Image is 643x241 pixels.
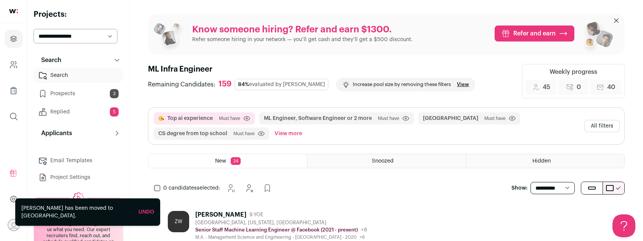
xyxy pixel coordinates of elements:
p: Increase pool size by removing these filters [353,81,451,88]
a: Company and ATS Settings [5,56,23,74]
span: 84% [238,82,249,87]
a: View [457,81,469,88]
button: View more [273,128,304,140]
button: Snooze [223,180,238,196]
a: Project Settings [34,170,123,185]
span: selected: [163,184,220,192]
div: M.A. - Management Science and Engineering - [GEOGRAPHIC_DATA] - 2020 [195,234,367,240]
p: Refer someone hiring in your network — you’ll get cash and they’ll get a $500 discount. [192,36,413,43]
div: evaluated by [PERSON_NAME] [235,79,328,90]
span: Must have [484,115,506,121]
span: New [215,158,226,164]
span: 3 [110,89,119,98]
h2: Projects: [34,9,123,20]
span: 40 [607,83,615,92]
span: +6 [361,227,367,233]
span: Hidden [532,158,551,164]
span: 5 [110,107,119,117]
iframe: Help Scout Beacon - Open [612,214,635,237]
span: +6 [360,235,365,239]
img: referral_people_group_1-3817b86375c0e7f77b15e9e1740954ef64e1f78137dd7e9f4ff27367cb2cd09a.png [153,20,186,53]
div: ZW [168,211,189,232]
div: Weekly progress [550,67,597,77]
button: [GEOGRAPHIC_DATA] [423,115,478,122]
a: Snoozed [307,154,466,168]
div: [GEOGRAPHIC_DATA], [US_STATE], [GEOGRAPHIC_DATA] [195,220,367,226]
button: Top ai experience [167,115,213,122]
div: [PERSON_NAME] has been moved to [GEOGRAPHIC_DATA]. [21,204,132,220]
p: Show: [511,184,527,192]
button: All filters [584,120,620,132]
button: Applicants [34,126,123,141]
a: Company Lists [5,81,23,100]
span: 34 [231,157,241,165]
button: Add to Prospects [260,180,275,196]
a: Prospects3 [34,86,123,101]
p: Senior Staff Machine Learning Engineer @ Facebook (2021 - present) [195,227,358,233]
button: ML Engineer, Software Engineer or 2 more [264,115,372,122]
a: Projects [5,30,23,48]
div: [PERSON_NAME] [195,211,246,219]
div: 159 [219,80,231,89]
span: Remaining Candidates: [148,80,215,89]
button: Hide [241,180,257,196]
span: 0 [577,83,581,92]
button: Search [34,53,123,68]
span: 45 [543,83,550,92]
a: Replied5 [34,104,123,120]
a: Email Templates [34,153,123,168]
span: Snoozed [372,158,394,164]
span: 9 YOE [249,212,263,218]
button: CS degree from top school [158,130,227,137]
a: Undo [138,209,154,215]
span: Must have [233,131,255,137]
h1: ML Infra Engineer [148,64,475,75]
a: Search [34,68,123,83]
img: wellfound-shorthand-0d5821cbd27db2630d0214b213865d53afaa358527fdda9d0ea32b1df1b89c2c.svg [9,9,18,13]
p: Know someone hiring? Refer and earn $1300. [192,24,413,36]
button: Open dropdown [8,219,20,231]
span: Must have [219,115,240,121]
span: 0 candidates [163,185,197,191]
a: Refer and earn [495,26,574,41]
img: referral_people_group_2-7c1ec42c15280f3369c0665c33c00ed472fd7f6af9dd0ec46c364f9a93ccf9a4.png [580,18,614,55]
a: Hidden [466,154,624,168]
p: Applicants [37,129,72,138]
span: Must have [378,115,399,121]
p: Search [37,56,61,65]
